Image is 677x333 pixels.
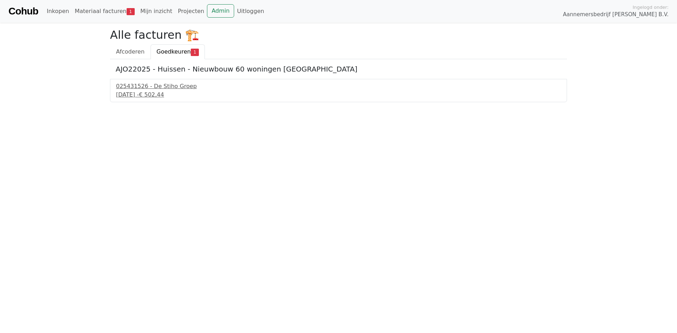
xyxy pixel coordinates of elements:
[175,4,207,18] a: Projecten
[139,91,164,98] span: € 502,44
[563,11,669,19] span: Aannemersbedrijf [PERSON_NAME] B.V.
[44,4,72,18] a: Inkopen
[110,28,567,42] h2: Alle facturen 🏗️
[157,48,191,55] span: Goedkeuren
[151,44,205,59] a: Goedkeuren1
[116,48,145,55] span: Afcoderen
[633,4,669,11] span: Ingelogd onder:
[116,82,561,91] div: 025431526 - De Stiho Groep
[116,82,561,99] a: 025431526 - De Stiho Groep[DATE] -€ 502,44
[127,8,135,15] span: 1
[191,49,199,56] span: 1
[8,3,38,20] a: Cohub
[138,4,175,18] a: Mijn inzicht
[234,4,267,18] a: Uitloggen
[110,44,151,59] a: Afcoderen
[116,91,561,99] div: [DATE] -
[116,65,561,73] h5: AJO22025 - Huissen - Nieuwbouw 60 woningen [GEOGRAPHIC_DATA]
[72,4,138,18] a: Materiaal facturen1
[207,4,234,18] a: Admin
